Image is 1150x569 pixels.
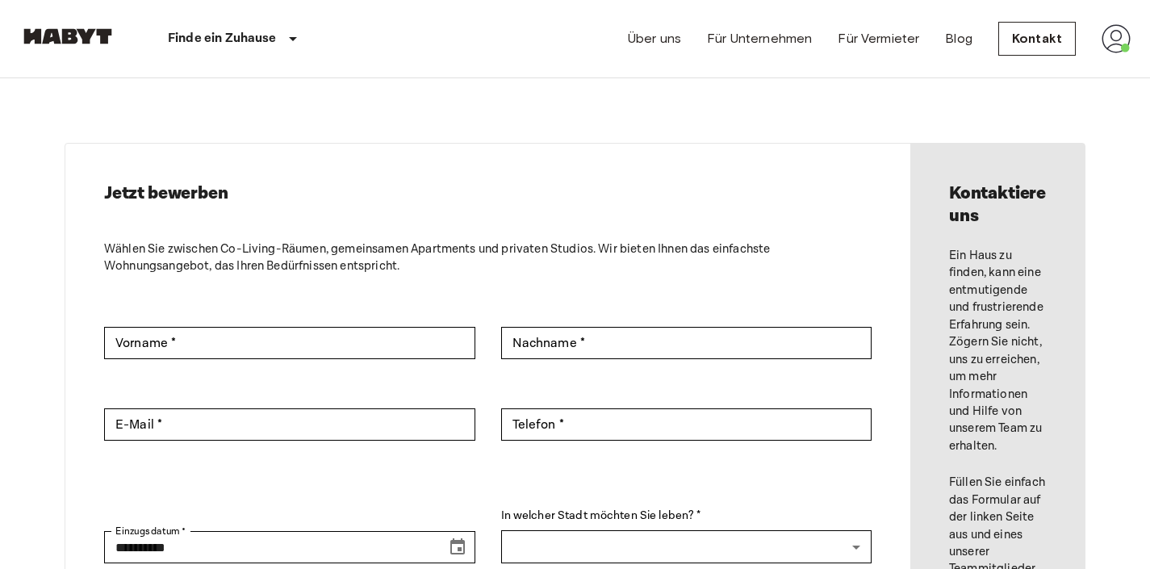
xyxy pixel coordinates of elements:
a: Für Unternehmen [707,29,812,48]
label: Einzugsdatum [115,524,186,538]
p: Finde ein Zuhause [168,29,277,48]
button: Choose date, selected date is Sep 16, 2025 [441,531,474,563]
p: Wählen Sie zwischen Co-Living-Räumen, gemeinsamen Apartments und privaten Studios. Wir bieten Ihn... [104,241,872,275]
label: In welcher Stadt möchten Sie leben? * [501,508,872,525]
a: Über uns [628,29,681,48]
img: Habyt [19,28,116,44]
h2: Kontaktiere uns [949,182,1046,228]
h2: Jetzt bewerben [104,182,872,205]
img: avatar [1102,24,1131,53]
a: Blog [945,29,972,48]
a: Für Vermieter [838,29,919,48]
a: Kontakt [998,22,1076,56]
p: Ein Haus zu finden, kann eine entmutigende und frustrierende Erfahrung sein. Zögern Sie nicht, un... [949,247,1046,454]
